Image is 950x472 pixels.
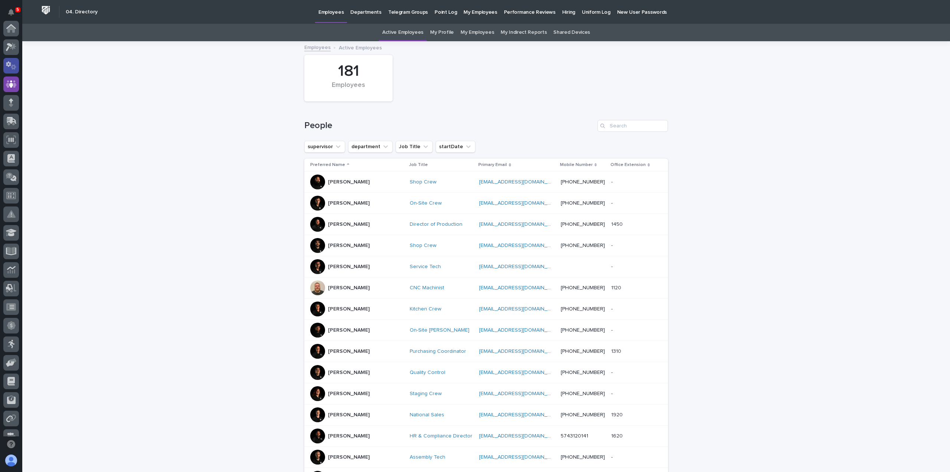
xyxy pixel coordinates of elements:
a: [EMAIL_ADDRESS][DOMAIN_NAME] [479,243,563,248]
a: [EMAIL_ADDRESS][DOMAIN_NAME] [479,370,563,375]
h2: 04. Directory [66,9,98,15]
a: CNC Machinist [410,285,444,291]
a: [PHONE_NUMBER] [561,328,605,333]
tr: [PERSON_NAME]CNC Machinist [EMAIL_ADDRESS][DOMAIN_NAME] [PHONE_NUMBER]11201120 [304,277,668,299]
p: 1310 [611,347,623,355]
tr: [PERSON_NAME]Staging Crew [EMAIL_ADDRESS][DOMAIN_NAME] [PHONE_NUMBER]-- [304,383,668,404]
a: My Indirect Reports [501,24,547,41]
tr: [PERSON_NAME]Kitchen Crew [EMAIL_ADDRESS][DOMAIN_NAME] [PHONE_NUMBER]-- [304,299,668,320]
a: My Employees [461,24,494,41]
a: [PHONE_NUMBER] [561,349,605,354]
a: Director of Production [410,221,462,228]
a: Kitchen Crew [410,306,441,312]
a: [PHONE_NUMBER] [561,306,605,312]
a: [PHONE_NUMBER] [561,222,605,227]
p: 1920 [611,410,624,418]
a: [EMAIL_ADDRESS][DOMAIN_NAME] [479,328,563,333]
div: 🔗 [46,94,52,100]
p: - [611,178,614,185]
a: Shop Crew [410,242,436,249]
tr: [PERSON_NAME]Assembly Tech [EMAIL_ADDRESS][DOMAIN_NAME] [PHONE_NUMBER]-- [304,447,668,468]
button: users-avatar [3,453,19,468]
input: Search [597,120,668,132]
img: Workspace Logo [39,3,53,17]
p: [PERSON_NAME] [328,412,370,418]
p: 1120 [611,283,623,291]
a: Service Tech [410,264,441,270]
a: Employees [304,43,331,51]
p: How can we help? [7,41,135,53]
a: [PHONE_NUMBER] [561,285,605,290]
a: [PHONE_NUMBER] [561,455,605,460]
p: - [611,241,614,249]
span: Onboarding Call [54,94,95,101]
p: [PERSON_NAME] [328,370,370,376]
p: [PERSON_NAME] [328,200,370,206]
a: Shop Crew [410,179,436,185]
img: image [101,94,107,100]
span: Prompting [108,94,134,101]
a: [PHONE_NUMBER] [561,201,605,206]
a: On-Site [PERSON_NAME] [410,327,469,333]
p: - [611,368,614,376]
a: Quality Control [410,370,445,376]
a: [EMAIL_ADDRESS][DOMAIN_NAME] [479,264,563,269]
tr: [PERSON_NAME]On-Site Crew [EMAIL_ADDRESS][DOMAIN_NAME] [PHONE_NUMBER]-- [304,193,668,214]
p: Preferred Name [310,161,345,169]
tr: [PERSON_NAME]Quality Control [EMAIL_ADDRESS][DOMAIN_NAME] [PHONE_NUMBER]-- [304,362,668,383]
p: [PERSON_NAME] [328,306,370,312]
p: [PERSON_NAME] [328,454,370,460]
a: My Profile [430,24,454,41]
a: Shared Devices [553,24,590,41]
a: [EMAIL_ADDRESS][DOMAIN_NAME] [479,391,563,396]
p: - [611,326,614,333]
p: [PERSON_NAME] [328,348,370,355]
tr: [PERSON_NAME]Service Tech [EMAIL_ADDRESS][DOMAIN_NAME] -- [304,256,668,277]
a: [EMAIL_ADDRESS][DOMAIN_NAME] [479,455,563,460]
tr: [PERSON_NAME]Director of Production [EMAIL_ADDRESS][DOMAIN_NAME] [PHONE_NUMBER]14501450 [304,214,668,235]
a: [EMAIL_ADDRESS][DOMAIN_NAME] [479,222,563,227]
p: - [611,199,614,206]
a: [PHONE_NUMBER] [561,179,605,185]
a: [EMAIL_ADDRESS][DOMAIN_NAME] [479,285,563,290]
a: Active Employees [382,24,423,41]
img: 1736555164131-43832dd5-751b-4058-ba23-39d91318e5a0 [7,115,21,128]
a: Powered byPylon [52,137,90,143]
div: Start new chat [25,115,122,122]
tr: [PERSON_NAME]Shop Crew [EMAIL_ADDRESS][DOMAIN_NAME] [PHONE_NUMBER]-- [304,235,668,256]
p: [PERSON_NAME] [328,391,370,397]
span: Help Docs [15,94,40,101]
a: [EMAIL_ADDRESS][DOMAIN_NAME] [479,412,563,417]
a: [PHONE_NUMBER] [561,370,605,375]
p: [PERSON_NAME] [328,242,370,249]
a: On-Site Crew [410,200,442,206]
a: [EMAIL_ADDRESS][DOMAIN_NAME] [479,306,563,312]
div: Employees [317,81,380,97]
button: Notifications [3,4,19,20]
a: National Sales [410,412,444,418]
a: [EMAIL_ADDRESS][DOMAIN_NAME] [479,433,563,439]
h1: People [304,120,594,131]
p: Primary Email [478,161,507,169]
p: - [611,305,614,312]
p: [PERSON_NAME] [328,264,370,270]
p: [PERSON_NAME] [328,285,370,291]
a: [EMAIL_ADDRESS][DOMAIN_NAME] [479,349,563,354]
a: [PHONE_NUMBER] [561,243,605,248]
tr: [PERSON_NAME]HR & Compliance Director [EMAIL_ADDRESS][DOMAIN_NAME] 574312014116201620 [304,426,668,447]
p: Job Title [409,161,428,169]
button: Open support chat [3,436,19,452]
button: department [348,141,393,153]
tr: [PERSON_NAME]National Sales [EMAIL_ADDRESS][DOMAIN_NAME] [PHONE_NUMBER]19201920 [304,404,668,426]
a: Prompting [98,91,137,104]
a: [PHONE_NUMBER] [561,412,605,417]
button: startDate [436,141,475,153]
a: HR & Compliance Director [410,433,472,439]
a: Staging Crew [410,391,442,397]
a: Purchasing Coordinator [410,348,466,355]
p: [PERSON_NAME] [328,221,370,228]
p: Welcome 👋 [7,29,135,41]
a: [EMAIL_ADDRESS][DOMAIN_NAME] [479,179,563,185]
p: Office Extension [610,161,646,169]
